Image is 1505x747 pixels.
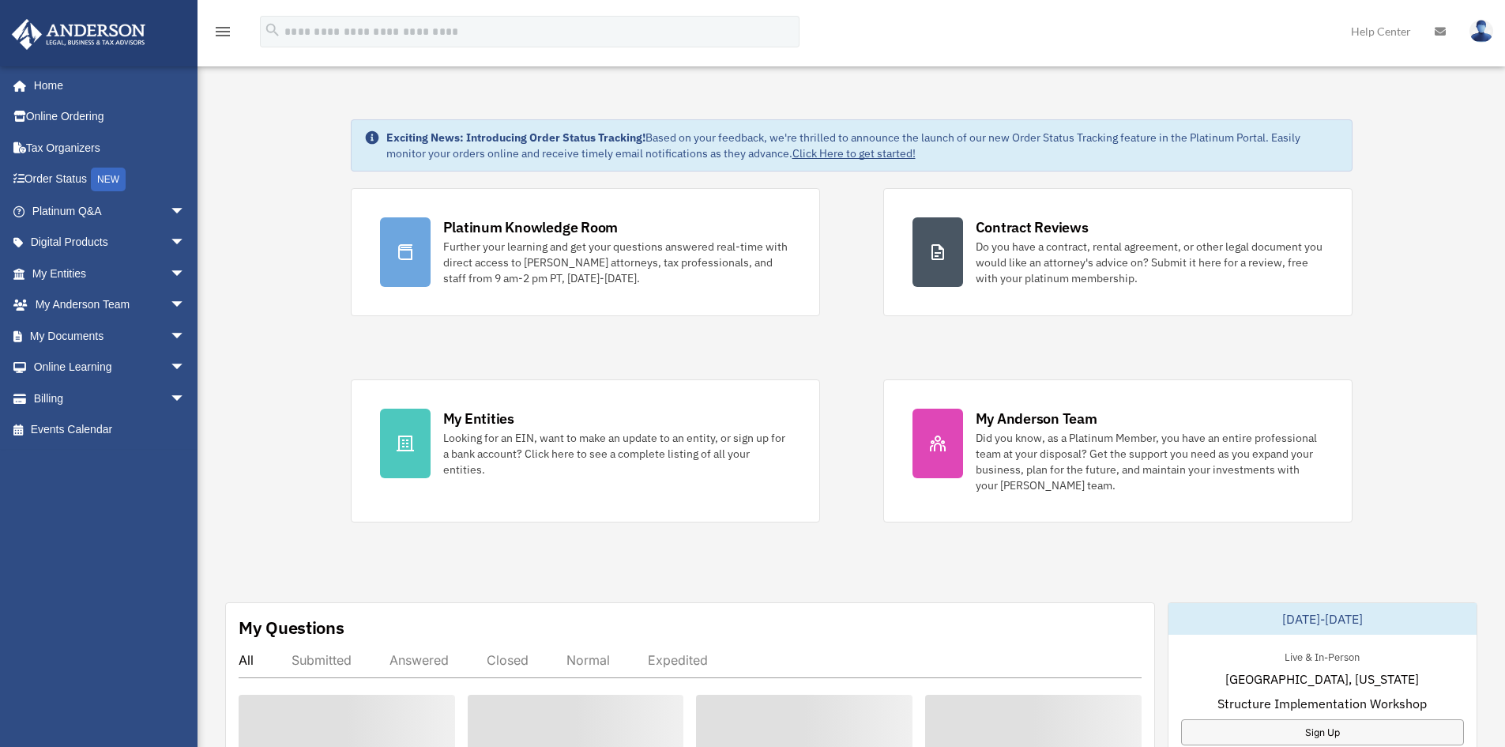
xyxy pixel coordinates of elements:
[91,168,126,191] div: NEW
[11,289,209,321] a: My Anderson Teamarrow_drop_down
[386,130,645,145] strong: Exciting News: Introducing Order Status Tracking!
[11,70,201,101] a: Home
[648,652,708,668] div: Expedited
[239,616,344,639] div: My Questions
[11,383,209,414] a: Billingarrow_drop_down
[11,132,209,164] a: Tax Organizers
[11,195,209,227] a: Platinum Q&Aarrow_drop_down
[11,414,209,446] a: Events Calendar
[213,22,232,41] i: menu
[11,101,209,133] a: Online Ordering
[170,383,201,415] span: arrow_drop_down
[11,352,209,383] a: Online Learningarrow_drop_down
[1469,20,1493,43] img: User Pic
[792,146,916,160] a: Click Here to get started!
[213,28,232,41] a: menu
[443,430,791,477] div: Looking for an EIN, want to make an update to an entity, or sign up for a bank account? Click her...
[976,430,1323,493] div: Did you know, as a Platinum Member, you have an entire professional team at your disposal? Get th...
[976,409,1097,428] div: My Anderson Team
[443,217,619,237] div: Platinum Knowledge Room
[1225,670,1419,689] span: [GEOGRAPHIC_DATA], [US_STATE]
[883,188,1353,316] a: Contract Reviews Do you have a contract, rental agreement, or other legal document you would like...
[386,130,1339,161] div: Based on your feedback, we're thrilled to announce the launch of our new Order Status Tracking fe...
[11,320,209,352] a: My Documentsarrow_drop_down
[443,409,514,428] div: My Entities
[11,164,209,196] a: Order StatusNEW
[351,379,820,523] a: My Entities Looking for an EIN, want to make an update to an entity, or sign up for a bank accoun...
[976,239,1323,286] div: Do you have a contract, rental agreement, or other legal document you would like an attorney's ad...
[1272,647,1372,664] div: Live & In-Person
[170,195,201,228] span: arrow_drop_down
[566,652,610,668] div: Normal
[7,19,150,50] img: Anderson Advisors Platinum Portal
[351,188,820,316] a: Platinum Knowledge Room Further your learning and get your questions answered real-time with dire...
[170,258,201,290] span: arrow_drop_down
[170,320,201,353] span: arrow_drop_down
[170,227,201,259] span: arrow_drop_down
[1217,694,1427,713] span: Structure Implementation Workshop
[1168,603,1477,635] div: [DATE]-[DATE]
[170,352,201,384] span: arrow_drop_down
[11,227,209,258] a: Digital Productsarrow_drop_down
[170,289,201,322] span: arrow_drop_down
[976,217,1089,237] div: Contract Reviews
[883,379,1353,523] a: My Anderson Team Did you know, as a Platinum Member, you have an entire professional team at your...
[1181,719,1464,745] a: Sign Up
[264,21,281,39] i: search
[11,258,209,289] a: My Entitiesarrow_drop_down
[239,652,254,668] div: All
[292,652,352,668] div: Submitted
[389,652,449,668] div: Answered
[443,239,791,286] div: Further your learning and get your questions answered real-time with direct access to [PERSON_NAM...
[487,652,529,668] div: Closed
